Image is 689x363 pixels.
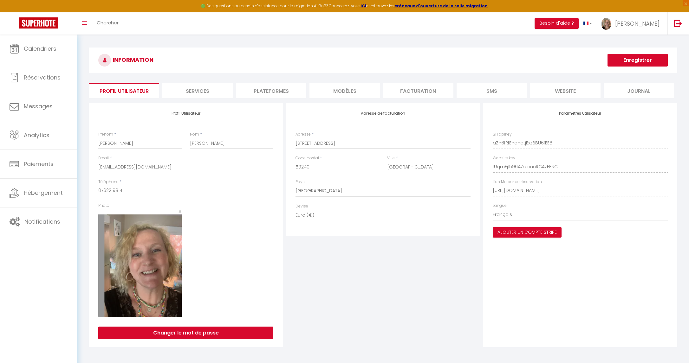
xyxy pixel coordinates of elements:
[615,20,660,28] span: [PERSON_NAME]
[89,83,159,98] li: Profil Utilisateur
[493,179,542,185] label: Lien Moteur de réservation
[98,214,182,317] img: 17230561232035.png
[89,48,677,73] h3: INFORMATION
[296,131,311,137] label: Adresse
[296,203,308,209] label: Devise
[493,131,512,137] label: SH apiKey
[98,179,119,185] label: Téléphone
[493,203,507,209] label: Langue
[98,111,273,116] h4: Profil Utilisateur
[97,19,119,26] span: Chercher
[178,209,182,214] button: Close
[597,12,667,35] a: ... [PERSON_NAME]
[530,83,601,98] li: website
[19,17,58,29] img: Super Booking
[493,227,562,238] button: Ajouter un compte Stripe
[674,19,682,27] img: logout
[24,218,60,226] span: Notifications
[5,3,24,22] button: Ouvrir le widget de chat LiveChat
[608,54,668,67] button: Enregistrer
[98,327,273,339] button: Changer le mot de passe
[394,3,488,9] a: créneaux d'ouverture de la salle migration
[296,155,319,161] label: Code postal
[24,189,63,197] span: Hébergement
[98,131,113,137] label: Prénom
[236,83,306,98] li: Plateformes
[178,207,182,215] span: ×
[24,102,53,110] span: Messages
[309,83,380,98] li: MODÈLES
[361,3,366,9] a: ICI
[387,155,395,161] label: Ville
[604,83,674,98] li: Journal
[162,83,233,98] li: Services
[98,155,109,161] label: Email
[24,131,49,139] span: Analytics
[98,203,109,209] label: Photo
[24,73,61,81] span: Réservations
[601,18,611,30] img: ...
[296,111,471,116] h4: Adresse de facturation
[493,111,668,116] h4: Paramètres Utilisateur
[190,131,199,137] label: Nom
[383,83,453,98] li: Facturation
[24,45,56,53] span: Calendriers
[296,179,305,185] label: Pays
[535,18,579,29] button: Besoin d'aide ?
[457,83,527,98] li: SMS
[493,155,515,161] label: Website key
[92,12,123,35] a: Chercher
[24,160,54,168] span: Paiements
